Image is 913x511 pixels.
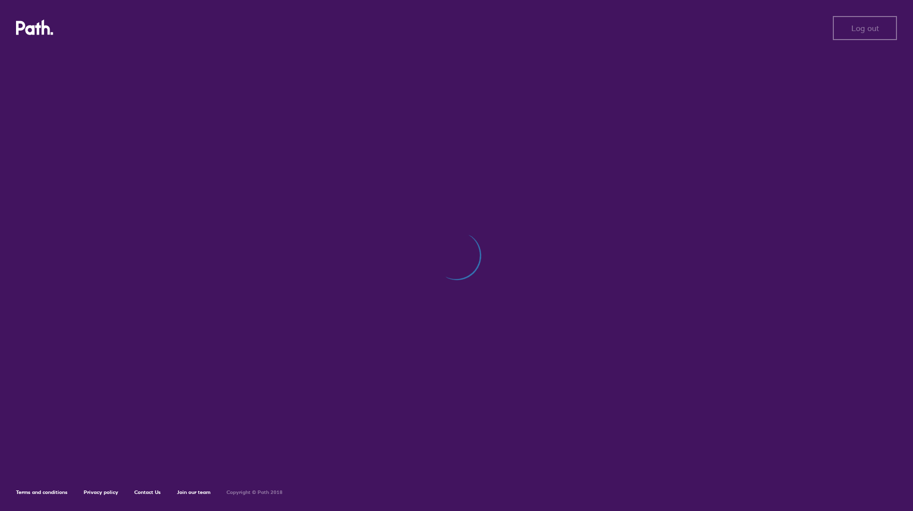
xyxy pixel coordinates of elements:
[134,489,161,495] a: Contact Us
[833,16,897,40] button: Log out
[84,489,118,495] a: Privacy policy
[16,489,68,495] a: Terms and conditions
[851,24,879,33] span: Log out
[177,489,210,495] a: Join our team
[226,489,283,495] h6: Copyright © Path 2018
